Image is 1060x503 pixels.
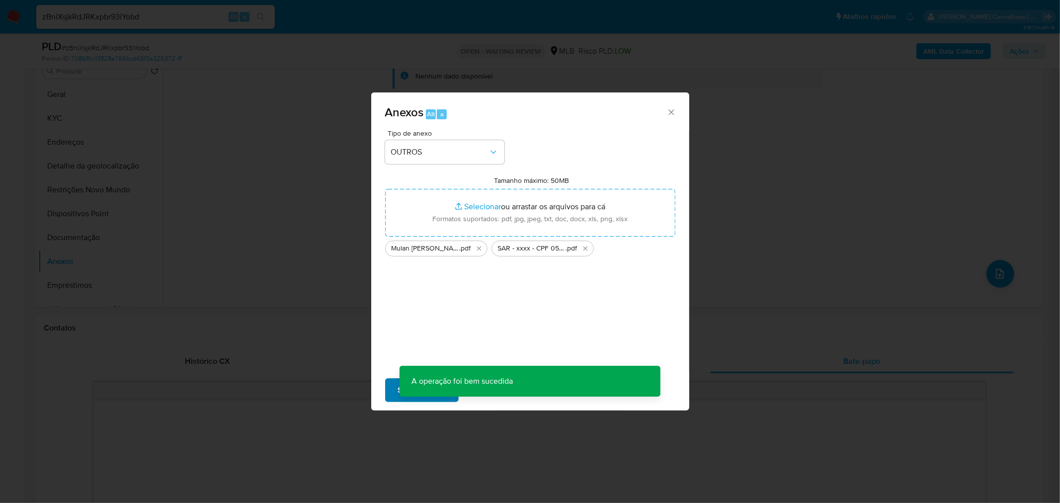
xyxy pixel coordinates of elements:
span: .pdf [460,244,471,253]
span: a [440,109,444,119]
span: OUTROS [391,147,489,157]
span: Subir arquivo [398,379,446,401]
span: Alt [427,109,435,119]
span: Cancelar [476,379,508,401]
label: Tamanho máximo: 50MB [494,176,569,185]
button: Excluir Mulan Thiago de Arruda Ferraz 2407959486_2025_08_27_16_41_39 - Tabla dinámica 1.pdf [473,243,485,254]
span: Tipo de anexo [388,130,507,137]
button: Fechar [666,107,675,116]
span: SAR - xxxx - CPF 05545796185 - [PERSON_NAME] [498,244,566,253]
ul: Arquivos selecionados [385,237,675,256]
span: .pdf [566,244,577,253]
span: Mulan [PERSON_NAME] Ferraz 2407959486_2025_08_27_16_41_39 - Tabla dinámica 1 [392,244,460,253]
p: A operação foi bem sucedida [400,366,525,397]
button: Excluir SAR - xxxx - CPF 05545796185 - THIAGO DE ARRUDA FERRAZ.pdf [579,243,591,254]
button: OUTROS [385,140,504,164]
span: Anexos [385,103,424,121]
button: Subir arquivo [385,378,459,402]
